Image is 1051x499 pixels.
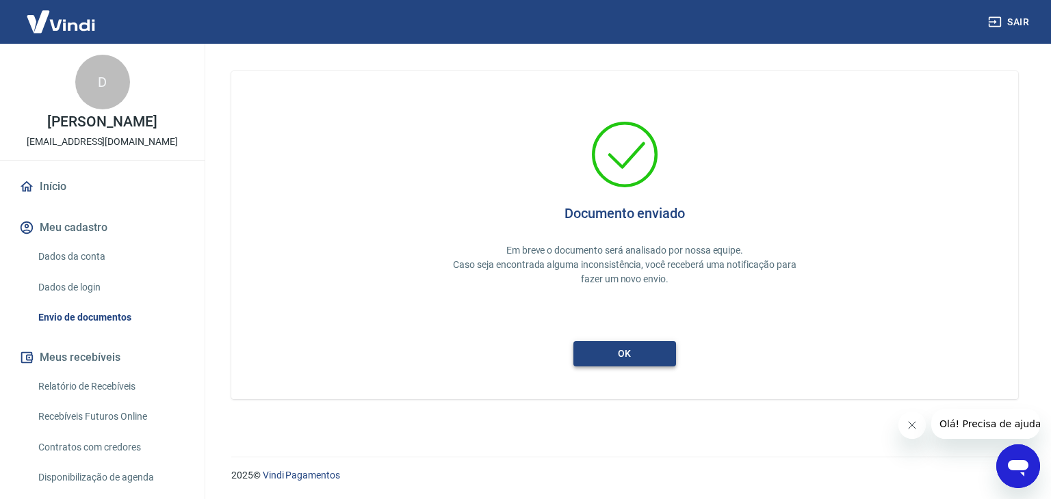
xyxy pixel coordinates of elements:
[47,115,157,129] p: [PERSON_NAME]
[445,258,805,286] p: Caso seja encontrada alguma inconsistência, você receberá uma notificação para fazer um novo envio.
[33,463,188,491] a: Disponibilização de agenda
[33,373,188,401] a: Relatório de Recebíveis
[565,205,685,221] h4: Documento enviado
[16,342,188,373] button: Meus recebíveis
[33,273,188,301] a: Dados de login
[33,433,188,461] a: Contratos com credores
[985,10,1035,35] button: Sair
[231,468,1018,483] p: 2025 ©
[573,341,676,366] button: ok
[931,409,1040,439] iframe: Mensagem da empresa
[16,213,188,243] button: Meu cadastro
[33,243,188,271] a: Dados da conta
[445,243,805,258] p: Em breve o documento será analisado por nossa equipe.
[996,444,1040,488] iframe: Botão para abrir a janela de mensagens
[263,470,340,481] a: Vindi Pagamentos
[8,10,115,21] span: Olá! Precisa de ajuda?
[27,135,178,149] p: [EMAIL_ADDRESS][DOMAIN_NAME]
[16,1,105,42] img: Vindi
[16,172,188,202] a: Início
[898,412,926,439] iframe: Fechar mensagem
[33,403,188,431] a: Recebíveis Futuros Online
[33,304,188,332] a: Envio de documentos
[75,55,130,109] div: D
